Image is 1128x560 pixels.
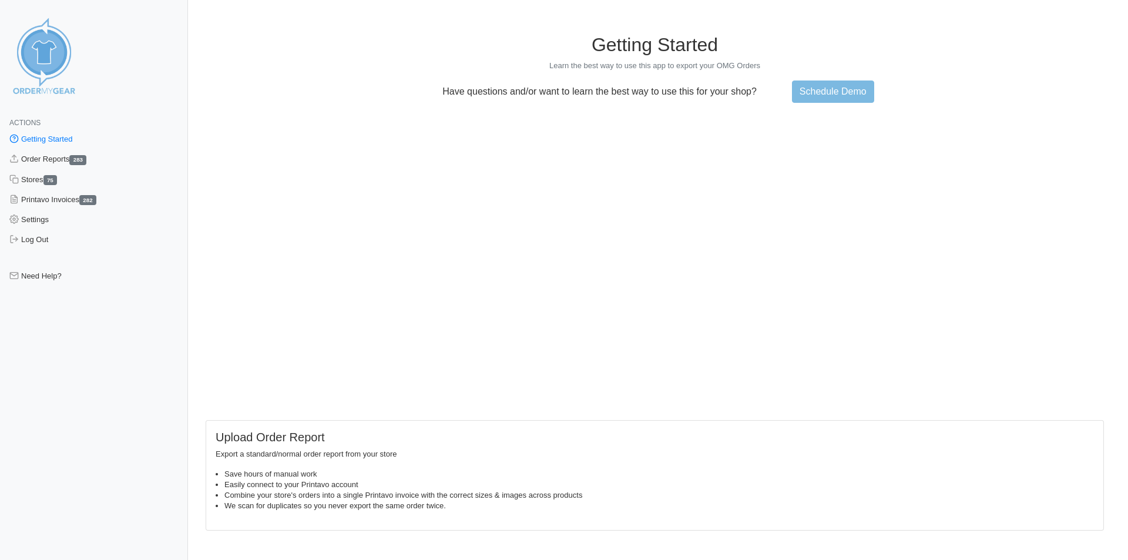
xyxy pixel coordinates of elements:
[224,501,1094,511] li: We scan for duplicates so you never export the same order twice.
[224,490,1094,501] li: Combine your store's orders into a single Printavo invoice with the correct sizes & images across...
[224,469,1094,479] li: Save hours of manual work
[79,195,96,205] span: 282
[9,119,41,127] span: Actions
[69,155,86,165] span: 283
[216,430,1094,444] h5: Upload Order Report
[206,61,1104,71] p: Learn the best way to use this app to export your OMG Orders
[435,86,764,97] p: Have questions and/or want to learn the best way to use this for your shop?
[206,33,1104,56] h1: Getting Started
[792,81,874,103] a: Schedule Demo
[43,175,58,185] span: 75
[216,449,1094,460] p: Export a standard/normal order report from your store
[224,479,1094,490] li: Easily connect to your Printavo account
